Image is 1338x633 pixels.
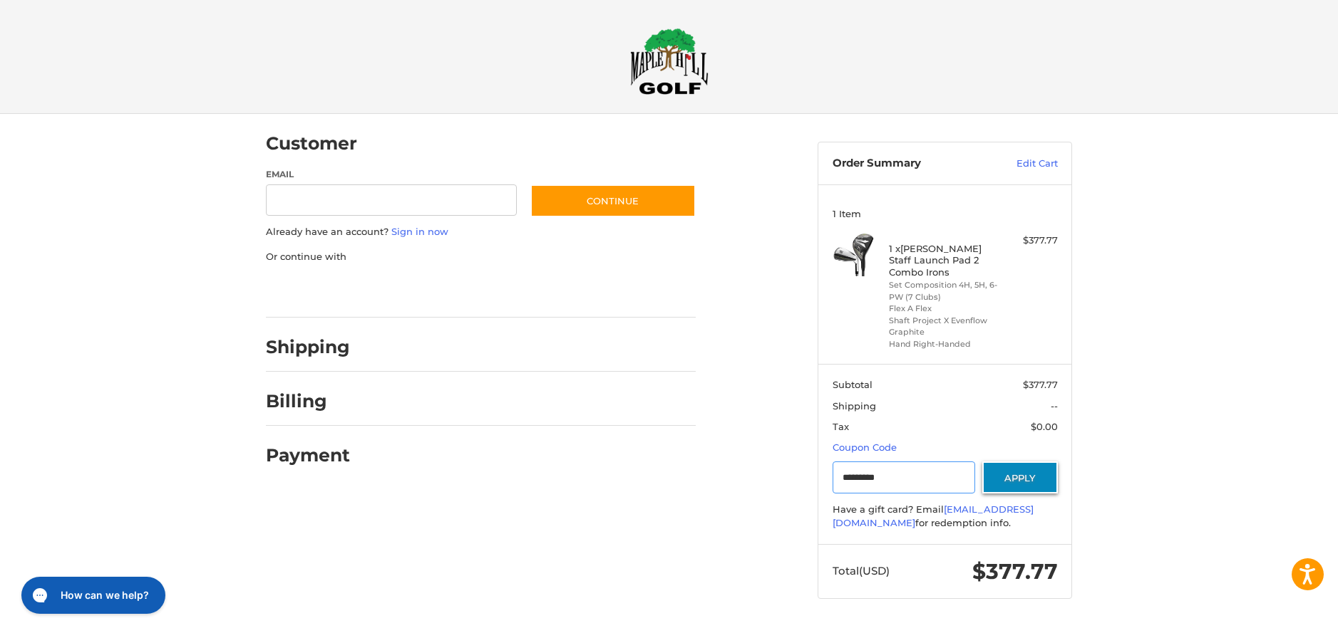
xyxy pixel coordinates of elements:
span: $377.77 [972,558,1058,585]
a: Coupon Code [833,441,897,453]
span: Shipping [833,400,876,412]
button: Apply [982,461,1058,493]
h2: Customer [266,132,357,155]
h3: Order Summary [833,157,986,171]
span: -- [1051,400,1058,412]
div: $377.77 [1002,234,1058,248]
li: Set Composition 4H, 5H, 6-PW (7 Clubs) [889,279,998,303]
h4: 1 x [PERSON_NAME] Staff Launch Pad 2 Combo Irons [889,243,998,278]
h2: Billing [266,390,349,412]
li: Flex A Flex [889,303,998,315]
iframe: PayPal-venmo [503,278,610,303]
li: Shaft Project X Evenflow Graphite [889,315,998,338]
span: $0.00 [1031,421,1058,432]
img: Maple Hill Golf [630,28,709,95]
span: Total (USD) [833,564,890,577]
li: Hand Right-Handed [889,338,998,350]
h2: Shipping [266,336,350,358]
a: Edit Cart [986,157,1058,171]
span: Subtotal [833,379,873,390]
div: Have a gift card? Email for redemption info. [833,503,1058,530]
iframe: PayPal-paylater [382,278,489,303]
label: Email [266,168,517,181]
input: Gift Certificate or Coupon Code [833,461,976,493]
a: Sign in now [391,226,448,237]
p: Or continue with [266,250,696,264]
h2: Payment [266,444,350,466]
span: $377.77 [1023,379,1058,390]
p: Already have an account? [266,225,696,239]
iframe: Gorgias live chat messenger [14,572,170,619]
span: Tax [833,421,849,432]
iframe: PayPal-paypal [262,278,369,303]
h3: 1 Item [833,208,1058,219]
button: Continue [530,184,696,217]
